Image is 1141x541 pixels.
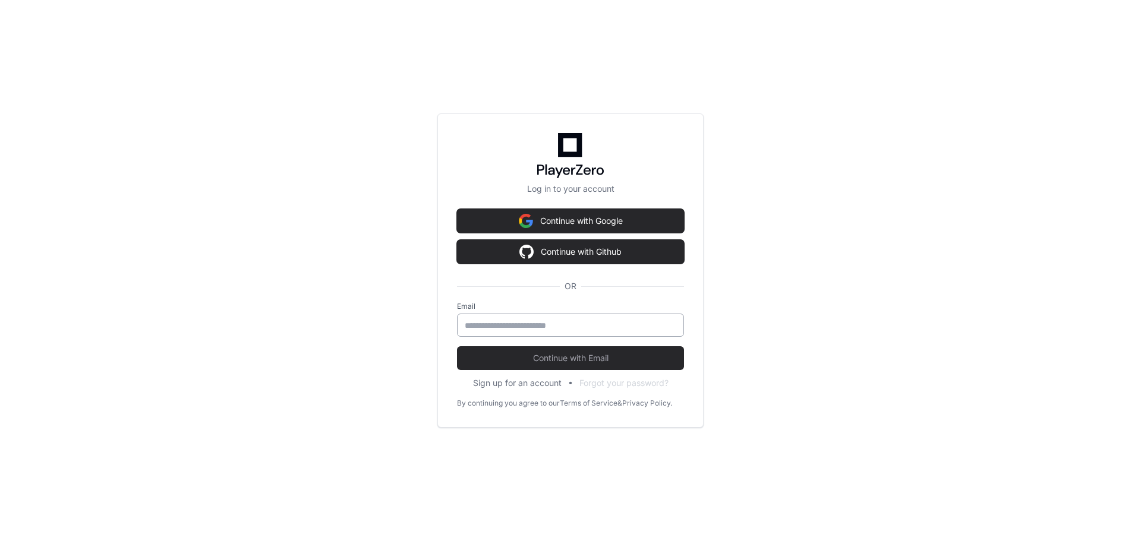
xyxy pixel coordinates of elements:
button: Continue with Github [457,240,684,264]
div: By continuing you agree to our [457,398,560,408]
span: Continue with Email [457,352,684,364]
label: Email [457,302,684,311]
button: Sign up for an account [473,377,562,389]
button: Forgot your password? [579,377,669,389]
a: Privacy Policy. [622,398,672,408]
img: Sign in with google [519,240,534,264]
div: & [617,398,622,408]
p: Log in to your account [457,183,684,195]
img: Sign in with google [519,209,533,233]
a: Terms of Service [560,398,617,408]
span: OR [560,280,581,292]
button: Continue with Google [457,209,684,233]
button: Continue with Email [457,346,684,370]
